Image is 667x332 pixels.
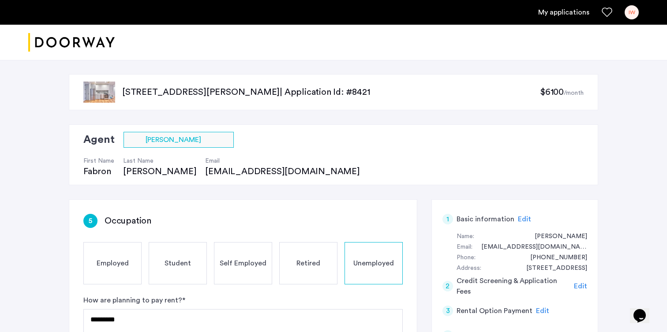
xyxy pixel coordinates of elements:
span: Retired [296,258,320,269]
div: 1 [442,214,453,224]
span: Edit [518,216,531,223]
a: Favorites [602,7,612,18]
div: Isabella Warton [526,231,587,242]
iframe: chat widget [630,297,658,323]
h2: Agent [83,132,115,148]
div: IW [625,5,639,19]
h5: Basic information [457,214,514,224]
div: Email: [457,242,472,253]
h3: Occupation [105,215,151,227]
span: Employed [97,258,129,269]
div: 2 [442,281,453,291]
div: Fabron [83,165,114,178]
span: Self Employed [220,258,266,269]
h5: Credit Screening & Application Fees [457,276,571,297]
div: Name: [457,231,474,242]
span: Edit [536,307,549,314]
a: My application [538,7,589,18]
h4: Last Name [123,157,196,165]
div: 5 [83,214,97,228]
h5: Rental Option Payment [457,306,532,316]
div: Address: [457,263,481,274]
h4: First Name [83,157,114,165]
div: Phone: [457,253,476,263]
div: wartonbella@gmail.com [472,242,587,253]
span: Student [165,258,191,269]
div: [PERSON_NAME] [123,165,196,178]
span: Edit [574,283,587,290]
img: logo [28,26,115,59]
h4: Email [205,157,368,165]
div: +18177897568 [521,253,587,263]
sub: /month [564,90,584,96]
span: $6100 [540,88,564,97]
div: [EMAIL_ADDRESS][DOMAIN_NAME] [205,165,368,178]
a: Cazamio logo [28,26,115,59]
label: How are planning to pay rent? * [83,295,185,306]
div: 184 Bleecker Street, #7B [517,263,587,274]
img: apartment [83,82,115,103]
span: Unemployed [353,258,394,269]
p: [STREET_ADDRESS][PERSON_NAME] | Application Id: #8421 [122,86,540,98]
div: 3 [442,306,453,316]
